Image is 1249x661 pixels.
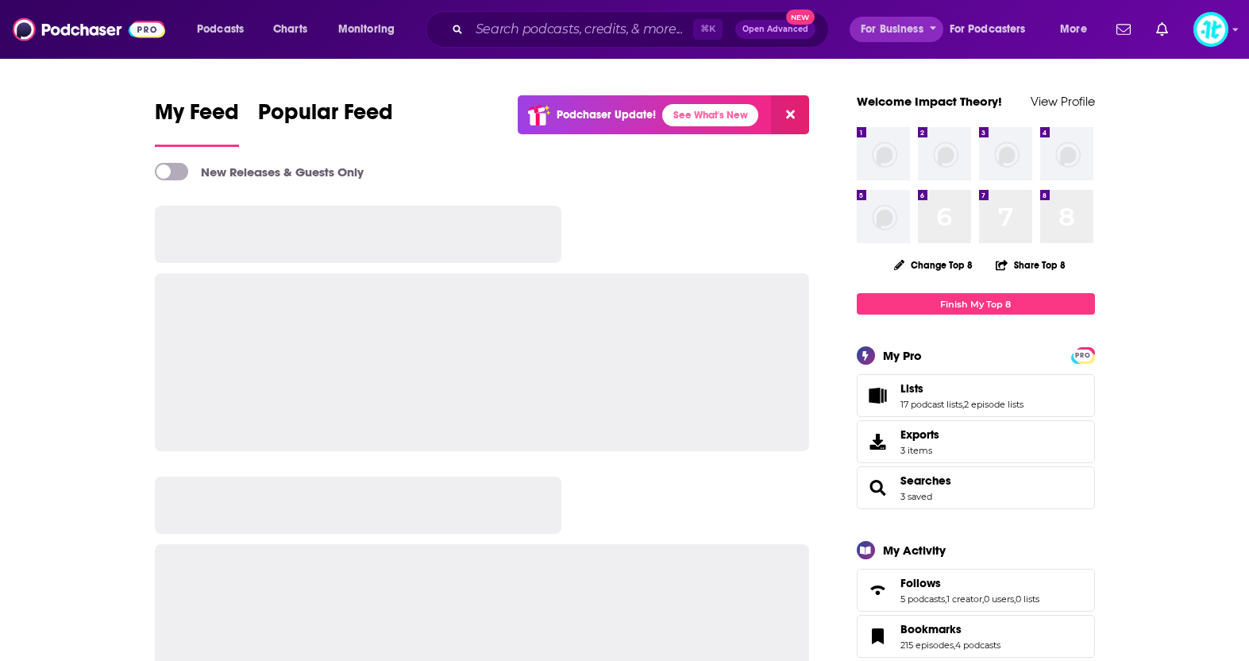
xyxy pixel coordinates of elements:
[857,569,1095,612] span: Follows
[735,20,815,39] button: Open AdvancedNew
[13,14,165,44] img: Podchaser - Follow, Share and Rate Podcasts
[441,11,844,48] div: Search podcasts, credits, & more...
[850,17,943,42] button: open menu
[1110,16,1137,43] a: Show notifications dropdown
[857,466,1095,509] span: Searches
[1031,94,1095,109] a: View Profile
[979,127,1032,180] img: missing-image.png
[861,18,923,41] span: For Business
[995,249,1066,280] button: Share Top 8
[1016,593,1039,605] a: 0 lists
[857,127,910,180] img: missing-image.png
[263,17,317,42] a: Charts
[857,420,1095,463] a: Exports
[862,625,894,647] a: Bookmarks
[982,593,984,605] span: ,
[900,427,939,442] span: Exports
[857,190,910,243] img: missing-image.png
[883,348,922,363] div: My Pro
[900,622,1000,636] a: Bookmarks
[955,640,1000,651] a: 4 podcasts
[900,474,951,488] a: Searches
[857,293,1095,315] a: Finish My Top 8
[862,431,894,453] span: Exports
[155,99,239,147] a: My Feed
[742,25,808,33] span: Open Advanced
[885,255,983,275] button: Change Top 8
[469,17,693,42] input: Search podcasts, credits, & more...
[900,381,1023,396] a: Lists
[900,491,932,502] a: 3 saved
[1014,593,1016,605] span: ,
[1040,127,1093,180] img: missing-image.png
[786,10,815,25] span: New
[1193,12,1228,47] button: Show profile menu
[197,18,244,41] span: Podcasts
[186,17,264,42] button: open menu
[155,99,239,135] span: My Feed
[862,385,894,407] a: Lists
[258,99,393,147] a: Popular Feed
[258,99,393,135] span: Popular Feed
[1049,17,1107,42] button: open menu
[939,17,1049,42] button: open menu
[327,17,415,42] button: open menu
[883,543,946,558] div: My Activity
[900,622,962,636] span: Bookmarks
[862,579,894,601] a: Follows
[862,477,894,499] a: Searches
[857,615,1095,658] span: Bookmarks
[900,640,954,651] a: 215 episodes
[155,163,364,180] a: New Releases & Guests Only
[1150,16,1174,43] a: Show notifications dropdown
[945,593,946,605] span: ,
[918,127,971,180] img: missing-image.png
[962,399,964,410] span: ,
[1074,349,1093,361] a: PRO
[1193,12,1228,47] img: User Profile
[950,18,1026,41] span: For Podcasters
[900,399,962,410] a: 17 podcast lists
[900,576,941,590] span: Follows
[1060,18,1087,41] span: More
[1074,350,1093,361] span: PRO
[900,593,945,605] a: 5 podcasts
[1193,12,1228,47] span: Logged in as ImpactTheory
[954,640,955,651] span: ,
[964,399,1023,410] a: 2 episode lists
[662,104,758,126] a: See What's New
[946,593,982,605] a: 1 creator
[338,18,395,41] span: Monitoring
[273,18,307,41] span: Charts
[557,108,656,122] p: Podchaser Update!
[984,593,1014,605] a: 0 users
[693,19,723,40] span: ⌘ K
[857,94,1002,109] a: Welcome Impact Theory!
[900,381,923,396] span: Lists
[857,374,1095,417] span: Lists
[900,576,1039,590] a: Follows
[900,445,939,456] span: 3 items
